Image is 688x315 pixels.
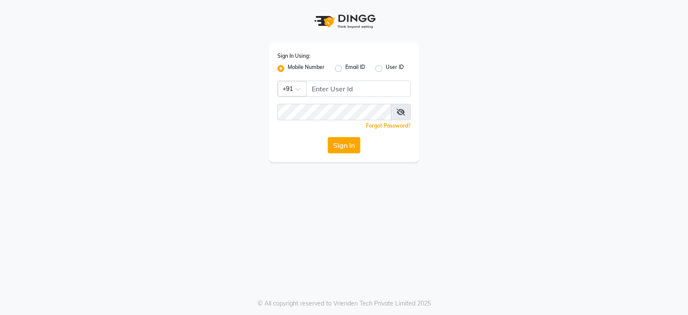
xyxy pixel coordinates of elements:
[345,63,365,74] label: Email ID
[328,137,360,153] button: Sign In
[310,9,378,34] img: logo1.svg
[288,63,325,74] label: Mobile Number
[277,52,310,60] label: Sign In Using:
[306,81,411,97] input: Username
[277,104,391,120] input: Username
[366,122,411,129] a: Forgot Password?
[386,63,404,74] label: User ID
